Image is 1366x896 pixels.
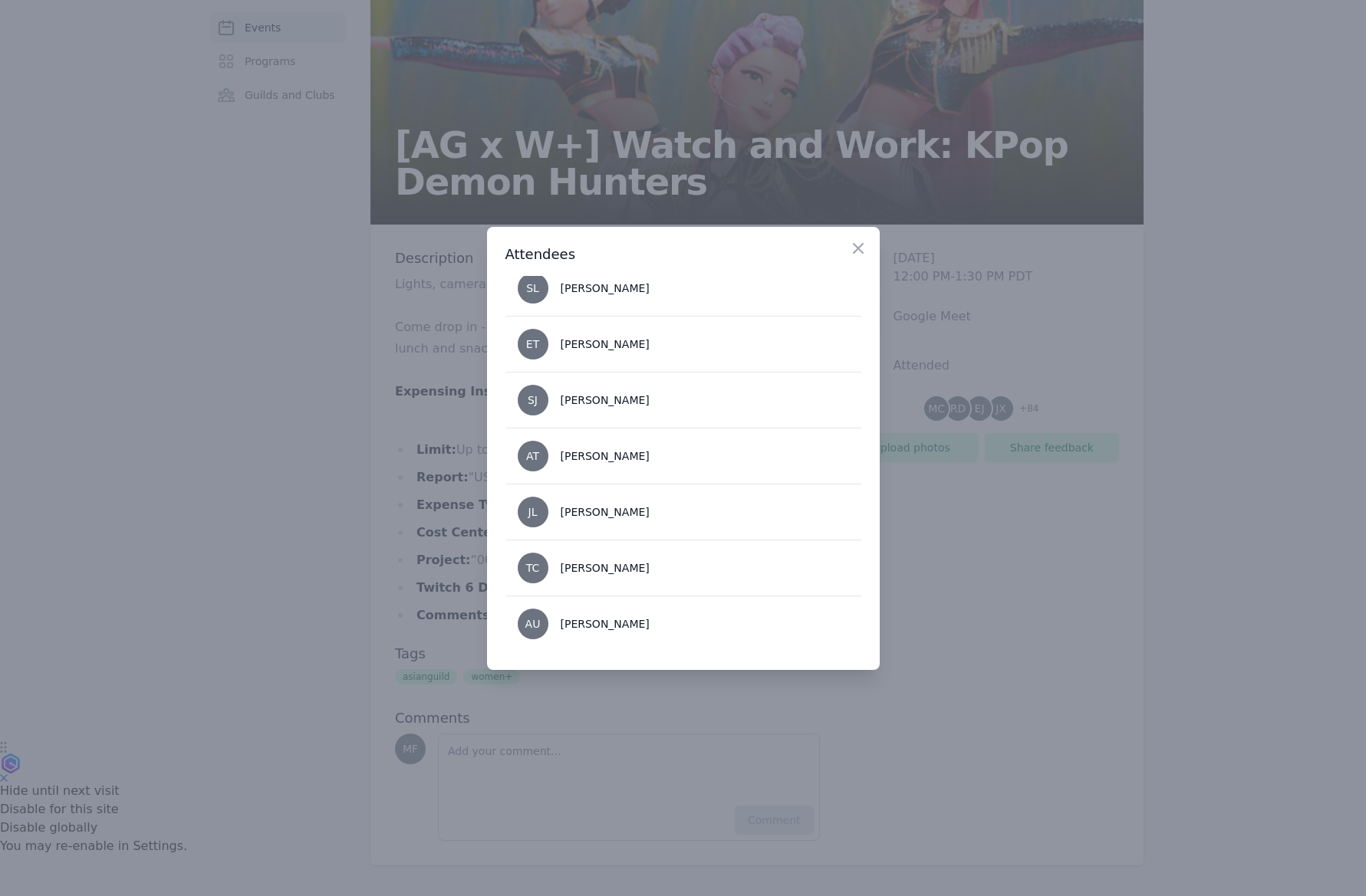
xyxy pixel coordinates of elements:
[525,619,541,629] span: AU
[561,616,650,632] div: [PERSON_NAME]
[526,339,539,350] span: ET
[561,336,650,352] div: [PERSON_NAME]
[526,563,540,573] span: TC
[561,560,650,576] div: [PERSON_NAME]
[561,448,650,464] div: [PERSON_NAME]
[528,507,538,517] span: JL
[505,245,861,264] h3: Attendees
[561,281,650,296] div: [PERSON_NAME]
[526,451,539,461] span: AT
[561,392,650,408] div: [PERSON_NAME]
[526,283,539,294] span: SL
[561,504,650,520] div: [PERSON_NAME]
[528,395,538,405] span: SJ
